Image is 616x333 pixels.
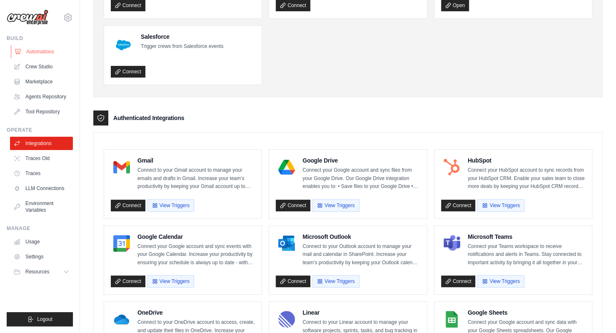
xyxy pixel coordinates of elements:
button: View Triggers [147,275,194,288]
a: Agents Repository [10,90,73,103]
img: Microsoft Teams Logo [444,235,460,252]
p: Connect your HubSpot account to sync records from your HubSpot CRM. Enable your sales team to clo... [468,166,585,191]
img: Gmail Logo [113,159,130,175]
img: OneDrive Logo [113,311,130,328]
a: Tool Repository [10,105,73,118]
img: Google Drive Logo [278,159,295,175]
div: Build [7,35,73,42]
a: Usage [10,235,73,248]
span: Logout [37,316,52,323]
button: View Triggers [312,275,359,288]
img: Google Sheets Logo [444,311,460,328]
a: Automations [11,45,74,58]
p: Trigger crews from Salesforce events [141,43,223,51]
h3: Authenticated Integrations [113,114,184,122]
h4: Google Drive [302,156,420,165]
a: Connect [111,200,145,211]
p: Connect to your Gmail account to manage your emails and drafts in Gmail. Increase your team’s pro... [137,166,255,191]
h4: Linear [302,308,420,317]
img: Microsoft Outlook Logo [278,235,295,252]
a: Connect [441,200,476,211]
a: Traces [10,167,73,180]
button: Logout [7,312,73,326]
p: Connect your Google account and sync files from your Google Drive. Our Google Drive integration e... [302,166,420,191]
a: Traces Old [10,152,73,165]
a: Connect [111,66,145,78]
button: View Triggers [477,275,524,288]
a: LLM Connections [10,182,73,195]
a: Integrations [10,137,73,150]
h4: Microsoft Outlook [302,233,420,241]
p: Connect your Teams workspace to receive notifications and alerts in Teams. Stay connected to impo... [468,243,585,267]
a: Crew Studio [10,60,73,73]
a: Marketplace [10,75,73,88]
a: Settings [10,250,73,263]
div: Manage [7,225,73,232]
h4: Google Sheets [468,308,585,317]
a: Connect [111,275,145,287]
button: View Triggers [312,199,359,212]
div: Operate [7,127,73,133]
a: Environment Variables [10,197,73,217]
h4: HubSpot [468,156,585,165]
h4: Gmail [137,156,255,165]
a: Connect [276,200,310,211]
h4: OneDrive [137,308,255,317]
button: View Triggers [477,199,524,212]
span: Resources [25,268,49,275]
button: View Triggers [147,199,194,212]
a: Connect [441,275,476,287]
button: Resources [10,265,73,278]
h4: Salesforce [141,33,223,41]
p: Connect your Google account and sync events with your Google Calendar. Increase your productivity... [137,243,255,267]
img: Salesforce Logo [113,35,133,55]
img: Logo [7,10,48,25]
img: Google Calendar Logo [113,235,130,252]
h4: Microsoft Teams [468,233,585,241]
img: Linear Logo [278,311,295,328]
img: HubSpot Logo [444,159,460,175]
a: Connect [276,275,310,287]
p: Connect to your Outlook account to manage your mail and calendar in SharePoint. Increase your tea... [302,243,420,267]
h4: Google Calendar [137,233,255,241]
